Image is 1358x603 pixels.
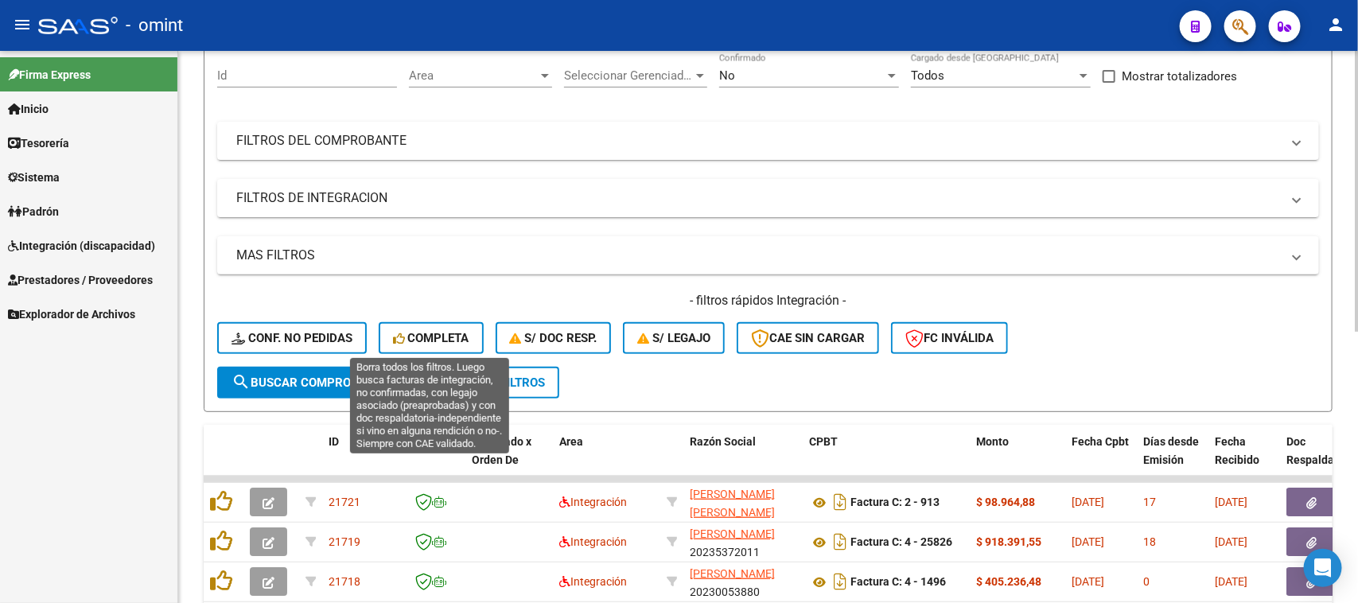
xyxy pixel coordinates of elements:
span: Integración [559,496,627,508]
strong: $ 405.236,48 [976,575,1041,588]
span: 18 [1143,535,1156,548]
strong: Factura C: 4 - 1496 [850,576,946,589]
span: Borrar Filtros [430,375,545,390]
span: FC Inválida [905,331,994,345]
span: Monto [976,435,1009,448]
button: S/ legajo [623,322,725,354]
span: Area [409,68,538,83]
span: Tesorería [8,134,69,152]
span: 17 [1143,496,1156,508]
button: FC Inválida [891,322,1008,354]
datatable-header-cell: CPBT [803,425,970,495]
datatable-header-cell: Area [553,425,660,495]
datatable-header-cell: Fecha Cpbt [1065,425,1137,495]
span: Inicio [8,100,49,118]
span: Area [559,435,583,448]
span: Firma Express [8,66,91,84]
span: Todos [911,68,944,83]
span: CPBT [809,435,838,448]
div: 20230053880 [690,565,796,598]
datatable-header-cell: Monto [970,425,1065,495]
button: S/ Doc Resp. [496,322,612,354]
datatable-header-cell: CAE [402,425,465,495]
span: [PERSON_NAME] [690,567,775,580]
button: CAE SIN CARGAR [737,322,879,354]
span: - omint [126,8,183,43]
span: [DATE] [1215,496,1247,508]
span: [DATE] [1072,496,1104,508]
span: [DATE] [1072,575,1104,588]
span: Fecha Recibido [1215,435,1259,466]
mat-expansion-panel-header: MAS FILTROS [217,236,1319,274]
span: Explorador de Archivos [8,305,135,323]
span: No [719,68,735,83]
strong: $ 98.964,88 [976,496,1035,508]
mat-icon: delete [430,372,449,391]
mat-icon: menu [13,15,32,34]
span: 0 [1143,575,1150,588]
span: Integración [559,575,627,588]
h4: - filtros rápidos Integración - [217,292,1319,309]
span: 21719 [329,535,360,548]
span: Seleccionar Gerenciador [564,68,693,83]
i: Descargar documento [830,529,850,554]
span: 21721 [329,496,360,508]
datatable-header-cell: Razón Social [683,425,803,495]
span: Razón Social [690,435,756,448]
strong: Factura C: 4 - 25826 [850,536,952,549]
span: Conf. no pedidas [232,331,352,345]
button: Conf. no pedidas [217,322,367,354]
i: Descargar documento [830,489,850,515]
div: 27326185685 [690,485,796,519]
span: S/ Doc Resp. [510,331,597,345]
span: CAE [408,435,429,448]
span: Doc Respaldatoria [1286,435,1358,466]
mat-panel-title: MAS FILTROS [236,247,1281,264]
button: Borrar Filtros [416,367,559,399]
div: Open Intercom Messenger [1304,549,1342,587]
datatable-header-cell: Días desde Emisión [1137,425,1208,495]
span: Padrón [8,203,59,220]
mat-icon: person [1326,15,1345,34]
datatable-header-cell: Fecha Recibido [1208,425,1280,495]
span: [DATE] [1215,535,1247,548]
span: S/ legajo [637,331,710,345]
span: 21718 [329,575,360,588]
datatable-header-cell: ID [322,425,402,495]
span: Facturado x Orden De [472,435,531,466]
span: Días desde Emisión [1143,435,1199,466]
datatable-header-cell: Facturado x Orden De [465,425,553,495]
span: [DATE] [1215,575,1247,588]
strong: $ 918.391,55 [976,535,1041,548]
mat-expansion-panel-header: FILTROS DEL COMPROBANTE [217,122,1319,160]
mat-expansion-panel-header: FILTROS DE INTEGRACION [217,179,1319,217]
div: 20235372011 [690,525,796,558]
span: CAE SIN CARGAR [751,331,865,345]
button: Buscar Comprobante [217,367,403,399]
span: [PERSON_NAME] [PERSON_NAME] [690,488,775,519]
span: Mostrar totalizadores [1122,67,1237,86]
span: Integración [559,535,627,548]
mat-icon: search [232,372,251,391]
span: Buscar Comprobante [232,375,389,390]
mat-panel-title: FILTROS DE INTEGRACION [236,189,1281,207]
mat-panel-title: FILTROS DEL COMPROBANTE [236,132,1281,150]
i: Descargar documento [830,569,850,594]
span: Sistema [8,169,60,186]
span: [DATE] [1072,535,1104,548]
span: [PERSON_NAME] [690,527,775,540]
strong: Factura C: 2 - 913 [850,496,940,509]
span: Integración (discapacidad) [8,237,155,255]
span: Fecha Cpbt [1072,435,1129,448]
button: Completa [379,322,484,354]
span: ID [329,435,339,448]
span: Prestadores / Proveedores [8,271,153,289]
span: Completa [393,331,469,345]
